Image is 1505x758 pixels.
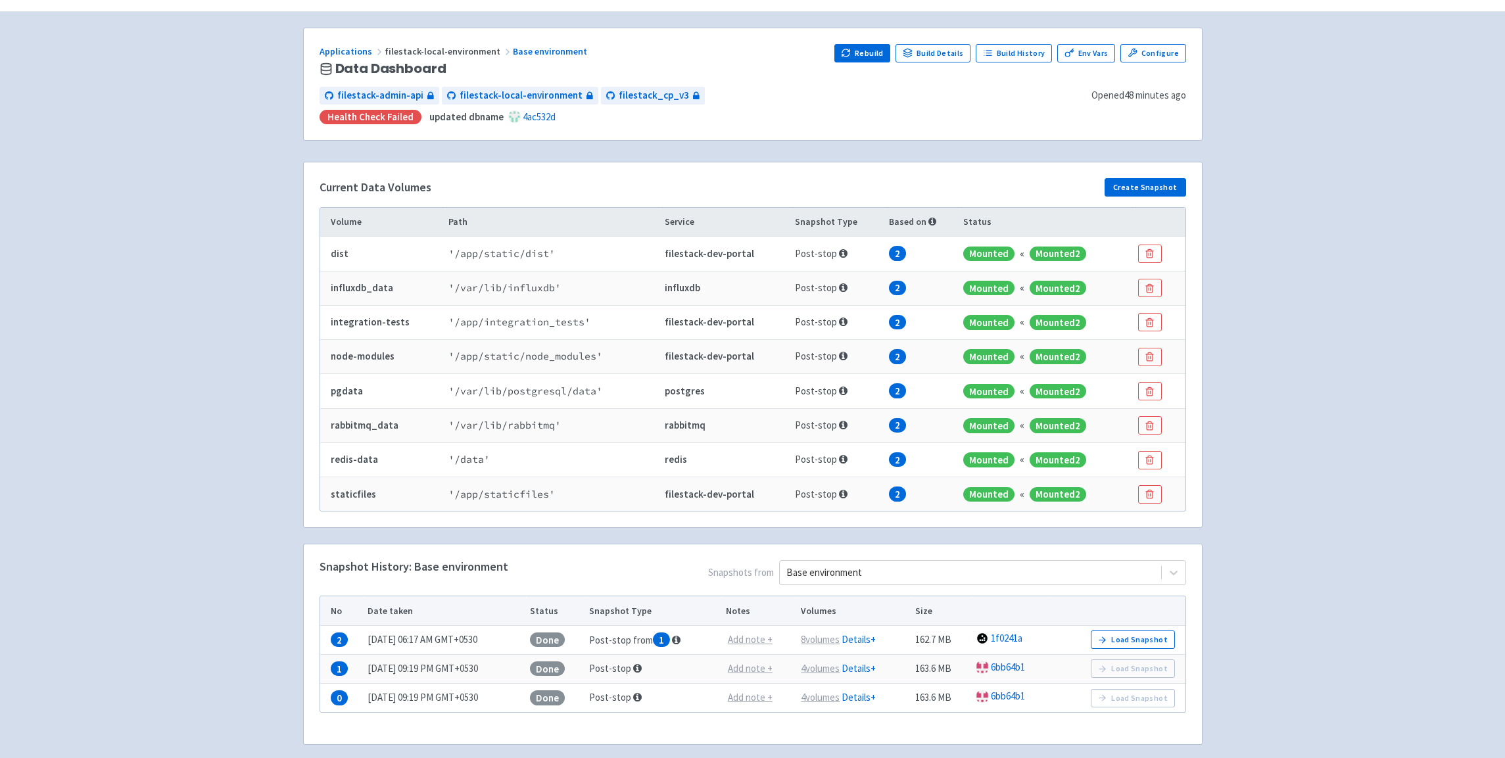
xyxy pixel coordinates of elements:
[665,281,700,294] b: influxdb
[665,247,754,260] b: filestack-dev-portal
[889,246,906,261] span: 2
[331,690,348,705] span: 0
[331,247,348,260] b: dist
[842,662,876,675] a: Details+
[444,442,660,477] td: ' /data '
[1030,487,1086,502] span: Mounted 2
[442,87,598,105] a: filestack-local-environment
[320,110,421,125] div: Health check failed
[963,315,1015,330] span: Mounted
[331,385,363,397] b: pgdata
[1030,349,1086,364] span: Mounted 2
[444,374,660,408] td: ' /var/lib/postgresql/data '
[963,487,1015,502] span: Mounted
[721,596,797,625] th: Notes
[795,247,848,260] span: Post-stop
[1030,418,1086,433] span: Mounted 2
[331,453,378,465] b: redis-data
[1030,452,1086,467] span: Mounted 2
[429,110,504,123] strong: updated dbname
[1057,44,1115,62] a: Env Vars
[320,87,439,105] a: filestack-admin-api
[335,61,446,76] span: Data Dashboard
[331,350,394,362] b: node-modules
[1020,452,1024,467] div: «
[530,661,565,676] span: Done
[513,45,589,57] a: Base environment
[364,683,526,712] td: [DATE] 09:19 PM GMT+0530
[795,281,848,294] span: Post-stop
[337,88,423,103] span: filestack-admin-api
[1030,247,1086,262] span: Mounted 2
[320,45,385,57] a: Applications
[331,661,348,676] span: 1
[385,45,513,57] span: filestack-local-environment
[364,596,526,625] th: Date taken
[896,44,970,62] a: Build Details
[963,281,1015,296] span: Mounted
[889,349,906,364] span: 2
[601,87,705,105] a: filestack_cp_v3
[665,488,754,500] b: filestack-dev-portal
[963,384,1015,399] span: Mounted
[911,654,972,683] td: 163.6 MB
[842,691,876,703] a: Details+
[795,385,848,397] span: Post-stop
[1105,178,1185,197] button: Create Snapshot
[963,452,1015,467] span: Mounted
[991,690,1025,702] a: 6bb64b1
[1020,315,1024,330] div: «
[1091,659,1175,678] button: Load Snapshot
[790,208,884,237] th: Snapshot Type
[889,486,906,502] span: 2
[1120,44,1185,62] a: Configure
[320,181,431,194] h4: Current Data Volumes
[444,305,660,339] td: ' /app/integration_tests '
[1020,247,1024,262] div: «
[1091,689,1175,707] button: Load Snapshot
[1020,281,1024,296] div: «
[911,596,972,625] th: Size
[331,419,398,431] b: rabbitmq_data
[444,271,660,305] td: ' /var/lib/influxdb '
[889,418,906,433] span: 2
[585,596,722,625] th: Snapshot Type
[653,632,670,648] span: 1
[1091,630,1175,649] button: Load Snapshot
[331,316,410,328] b: integration-tests
[331,488,376,500] b: staticfiles
[1124,89,1186,101] time: 48 minutes ago
[331,632,348,648] span: 2
[331,281,393,294] b: influxdb_data
[444,208,660,237] th: Path
[889,315,906,330] span: 2
[801,691,840,703] u: 4 volume s
[530,632,565,648] span: Done
[842,633,876,646] a: Details+
[1030,384,1086,399] span: Mounted 2
[797,596,911,625] th: Volumes
[885,208,959,237] th: Based on
[1020,487,1024,502] div: «
[523,110,556,123] a: 4ac532d
[619,88,689,103] span: filestack_cp_v3
[911,683,972,712] td: 163.6 MB
[795,316,848,328] span: Post-stop
[728,662,773,675] u: Add note +
[460,88,583,103] span: filestack-local-environment
[889,383,906,398] span: 2
[585,625,722,654] td: Post-stop from
[976,44,1052,62] a: Build History
[665,453,687,465] b: redis
[444,340,660,374] td: ' /app/static/node_modules '
[795,350,848,362] span: Post-stop
[665,350,754,362] b: filestack-dev-portal
[660,208,790,237] th: Service
[320,560,508,573] h4: Snapshot History: Base environment
[585,654,722,683] td: Post-stop
[889,281,906,296] span: 2
[665,419,705,431] b: rabbitmq
[508,560,1186,590] span: Snapshots from
[889,452,906,467] span: 2
[728,691,773,703] u: Add note +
